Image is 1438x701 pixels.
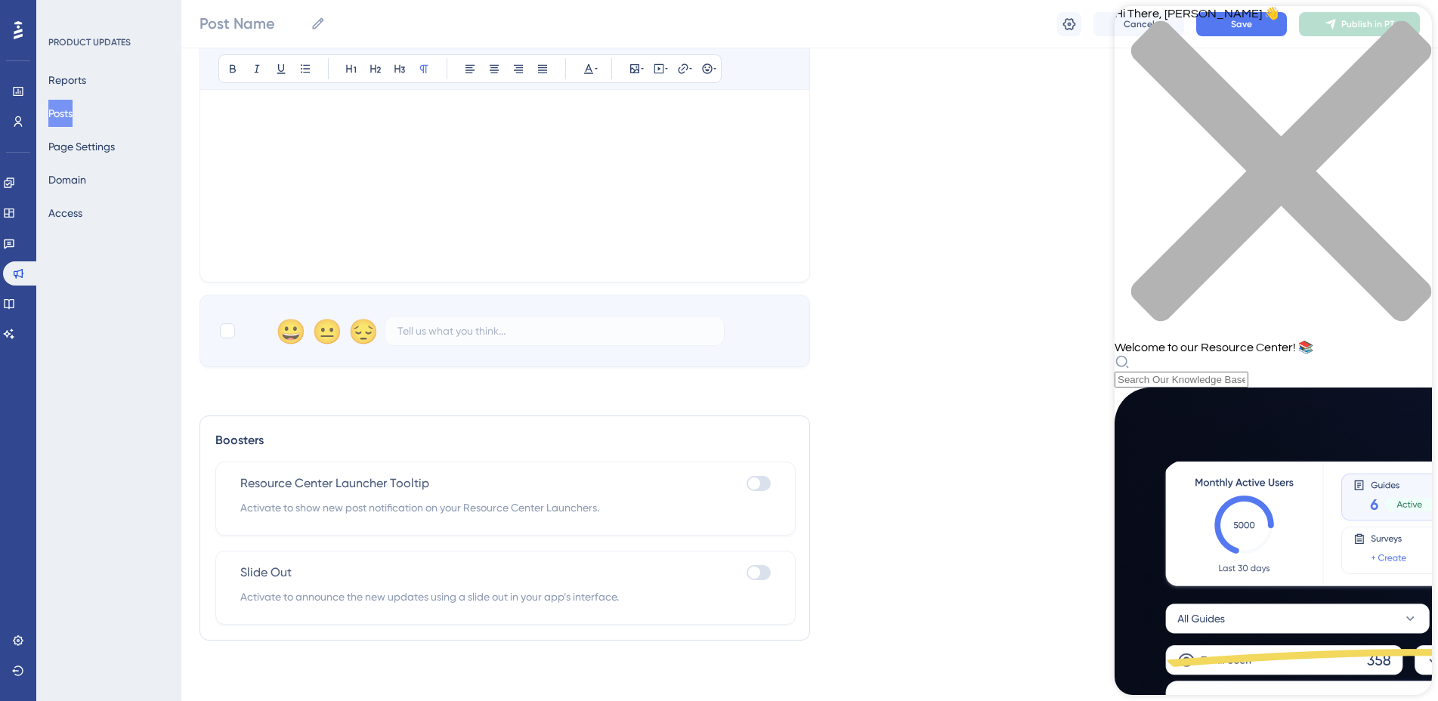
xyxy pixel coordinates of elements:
[48,100,73,127] button: Posts
[5,5,41,41] button: Open AI Assistant Launcher
[48,133,115,160] button: Page Settings
[9,9,36,36] img: launcher-image-alternative-text
[36,4,94,22] span: Need Help?
[48,66,86,94] button: Reports
[240,588,771,606] span: Activate to announce the new updates using a slide out in your app’s interface.
[48,166,86,193] button: Domain
[48,36,131,48] div: PRODUCT UPDATES
[1093,12,1184,36] button: Cancel
[48,199,82,227] button: Access
[240,499,771,517] span: Activate to show new post notification on your Resource Center Launchers.
[240,564,292,582] span: Slide Out
[215,431,794,449] div: Boosters
[199,13,305,34] input: Post Name
[240,474,429,493] span: Resource Center Launcher Tooltip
